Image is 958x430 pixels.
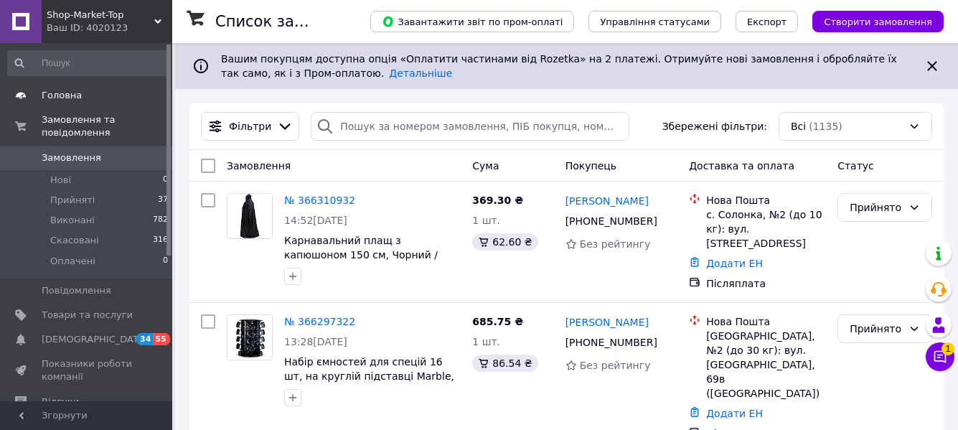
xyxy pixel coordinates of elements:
a: Додати ЕН [706,258,763,269]
span: [DEMOGRAPHIC_DATA] [42,333,148,346]
input: Пошук [7,50,169,76]
span: 13:28[DATE] [284,336,347,347]
span: 1 [941,342,954,355]
span: 685.75 ₴ [472,316,523,327]
span: Статус [837,160,874,172]
a: Детальніше [389,67,452,79]
div: [PHONE_NUMBER] [563,332,660,352]
span: (1135) [809,121,842,132]
div: Ваш ID: 4020123 [47,22,172,34]
button: Чат з покупцем1 [926,342,954,371]
input: Пошук за номером замовлення, ПІБ покупця, номером телефону, Email, номером накладної [311,112,629,141]
span: Фільтри [229,119,271,134]
div: Нова Пошта [706,193,826,207]
span: Вашим покупцям доступна опція «Оплатити частинами від Rozetka» на 2 платежі. Отримуйте нові замов... [221,53,897,79]
a: Додати ЕН [706,408,763,419]
span: 369.30 ₴ [472,195,523,206]
div: Післяплата [706,276,826,291]
a: [PERSON_NAME] [565,194,649,208]
span: Нові [50,174,71,187]
span: 34 [136,333,153,345]
a: № 366310932 [284,195,355,206]
a: Карнавальний плащ з капюшоном 150 см, Чорний / Накидка з каптуром / Відьомський балахон [284,235,438,289]
a: Створити замовлення [798,15,944,27]
a: Фото товару [227,314,273,360]
span: Збережені фільтри: [662,119,767,134]
span: Повідомлення [42,284,111,297]
span: Виконані [50,214,95,227]
div: [PHONE_NUMBER] [563,211,660,231]
span: Без рейтингу [580,360,651,371]
span: 1 шт. [472,215,500,226]
a: Фото товару [227,193,273,239]
span: Доставка та оплата [689,160,794,172]
button: Управління статусами [588,11,721,32]
a: Набір ємностей для спецій 16 шт, на круглій підставці Marble, Чорний / Карусель для спецій [284,356,454,396]
div: Прийнято [850,200,903,215]
span: 0 [163,174,168,187]
span: Показники роботи компанії [42,357,133,383]
span: 55 [153,333,169,345]
img: Фото товару [227,194,272,238]
span: Cума [472,160,499,172]
span: Скасовані [50,234,99,247]
h1: Список замовлень [215,13,361,30]
span: Управління статусами [600,17,710,27]
span: Оплачені [50,255,95,268]
span: Shop-Market-Top [47,9,154,22]
div: 62.60 ₴ [472,233,537,251]
span: Замовлення та повідомлення [42,113,172,139]
button: Експорт [736,11,799,32]
span: Товари та послуги [42,309,133,322]
span: Покупець [565,160,616,172]
div: 86.54 ₴ [472,355,537,372]
div: [GEOGRAPHIC_DATA], №2 (до 30 кг): вул. [GEOGRAPHIC_DATA], 69в ([GEOGRAPHIC_DATA]) [706,329,826,401]
span: 37 [158,194,168,207]
img: Фото товару [227,315,272,360]
span: 316 [153,234,168,247]
span: Замовлення [42,151,101,164]
span: Замовлення [227,160,291,172]
span: Прийняті [50,194,95,207]
a: № 366297322 [284,316,355,327]
a: [PERSON_NAME] [565,315,649,329]
span: Експорт [747,17,787,27]
button: Завантажити звіт по пром-оплаті [370,11,574,32]
span: 14:52[DATE] [284,215,347,226]
div: Нова Пошта [706,314,826,329]
span: 0 [163,255,168,268]
span: Створити замовлення [824,17,932,27]
span: Без рейтингу [580,238,651,250]
span: 782 [153,214,168,227]
button: Створити замовлення [812,11,944,32]
div: Прийнято [850,321,903,337]
span: 1 шт. [472,336,500,347]
span: Всі [791,119,806,134]
span: Завантажити звіт по пром-оплаті [382,15,563,28]
span: Відгуки [42,396,79,408]
span: Головна [42,89,82,102]
div: с. Солонка, №2 (до 10 кг): вул. [STREET_ADDRESS] [706,207,826,251]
